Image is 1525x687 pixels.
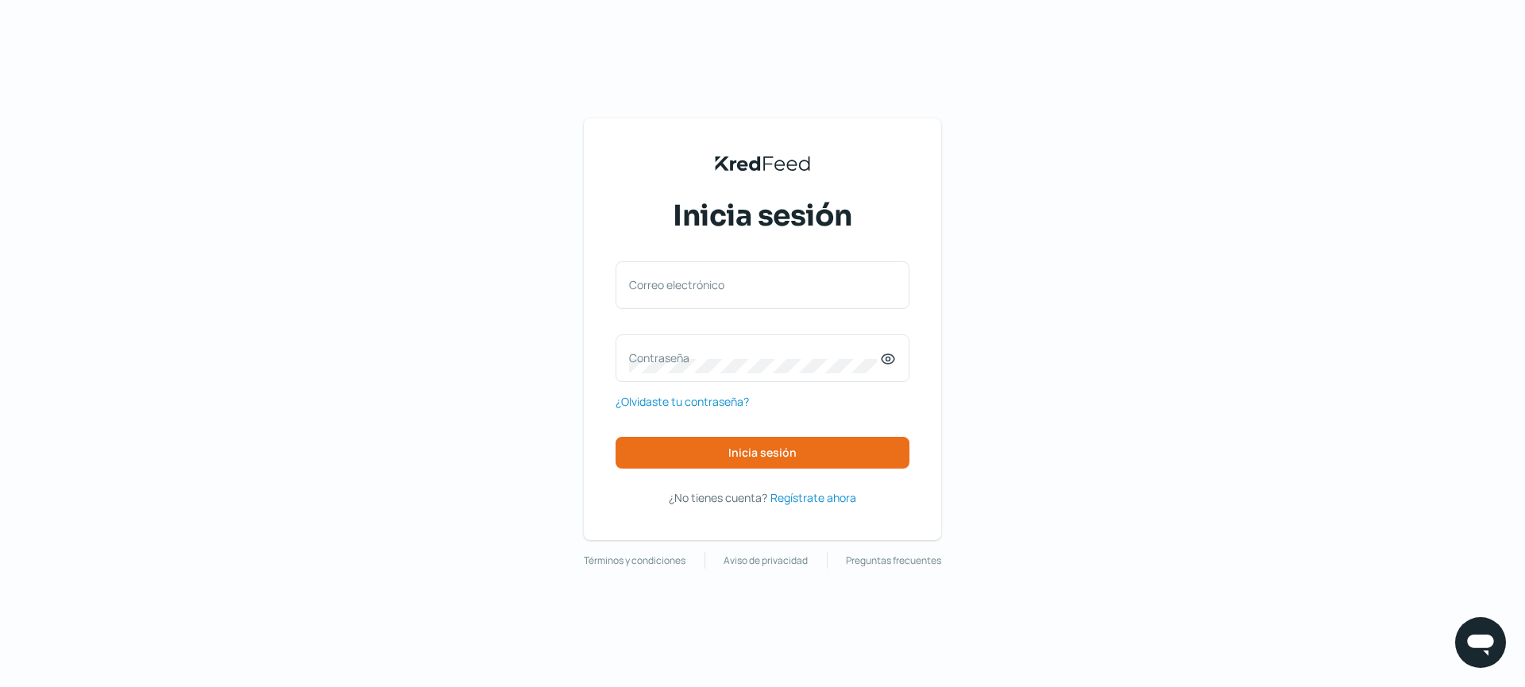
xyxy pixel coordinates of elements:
[616,392,749,411] a: ¿Olvidaste tu contraseña?
[846,552,941,569] a: Preguntas frecuentes
[629,277,880,292] label: Correo electrónico
[673,196,852,236] span: Inicia sesión
[629,350,880,365] label: Contraseña
[770,488,856,508] a: Regístrate ahora
[724,552,808,569] a: Aviso de privacidad
[584,552,685,569] a: Términos y condiciones
[616,437,909,469] button: Inicia sesión
[728,447,797,458] span: Inicia sesión
[1465,627,1496,658] img: chatIcon
[669,490,767,505] span: ¿No tienes cuenta?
